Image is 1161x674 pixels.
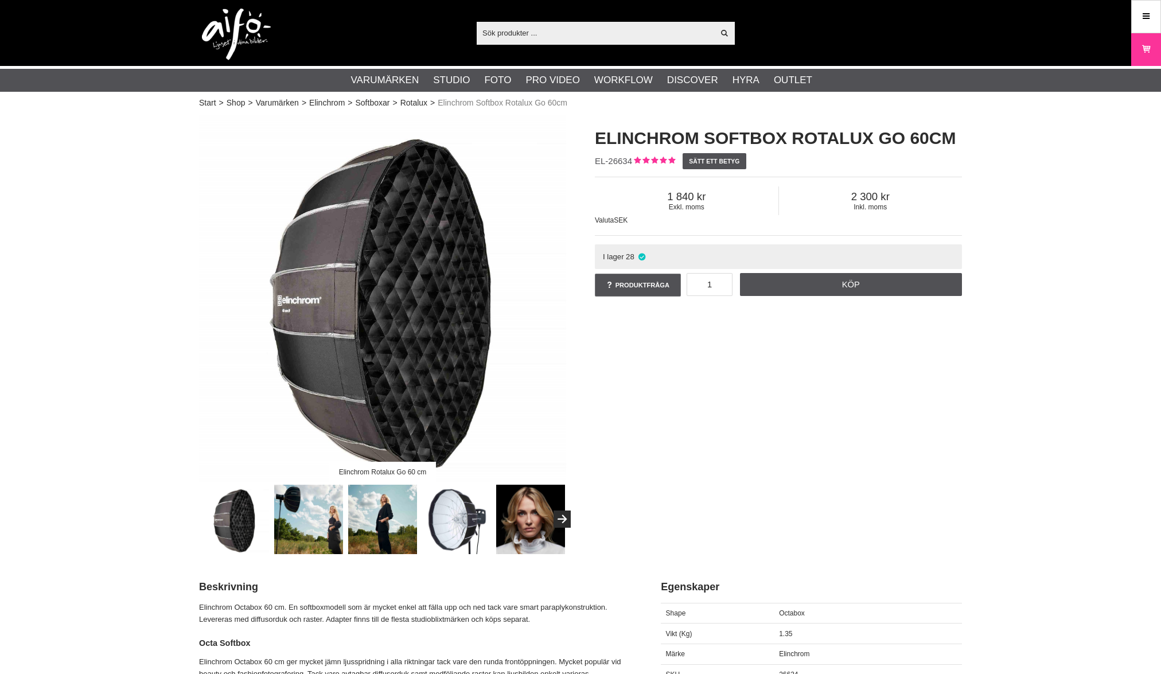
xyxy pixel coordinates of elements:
span: 1 840 [595,190,778,203]
img: Rotalux Go Octabox har vit insida [422,485,492,554]
a: Produktfråga [595,274,681,297]
div: Elinchrom Rotalux Go 60 cm [329,462,436,482]
h4: Octa Softbox [199,637,632,649]
input: Sök produkter ... [477,24,714,41]
img: Elinchrom [348,485,418,554]
span: Octabox [779,609,805,617]
span: SEK [614,216,628,224]
a: Sätt ett betyg [683,153,746,169]
a: Varumärken [256,97,299,109]
span: > [302,97,306,109]
img: logo.png [202,9,271,60]
a: Rotalux [400,97,427,109]
img: Elinchrom Rotalux Go 60 cm [274,485,344,554]
span: Elinchrom [779,650,809,658]
span: > [219,97,224,109]
a: Workflow [594,73,653,88]
a: Start [199,97,216,109]
a: Elinchrom [309,97,345,109]
a: Hyra [733,73,759,88]
span: > [430,97,435,109]
span: 2 300 [779,190,963,203]
img: Elinchrom Rotalux Go 60 cm [199,115,566,482]
span: > [248,97,252,109]
h2: Egenskaper [661,580,962,594]
span: > [348,97,352,109]
a: Köp [740,273,963,296]
h1: Elinchrom Softbox Rotalux Go 60cm [595,126,962,150]
span: Inkl. moms [779,203,963,211]
button: Next [554,511,571,528]
a: Varumärken [351,73,419,88]
span: EL-26634 [595,156,632,166]
span: Märke [666,650,685,658]
a: Studio [433,73,470,88]
span: 28 [626,252,634,261]
a: Outlet [774,73,812,88]
a: Shop [227,97,246,109]
i: I lager [637,252,647,261]
div: Kundbetyg: 5.00 [632,155,675,167]
a: Softboxar [356,97,390,109]
span: Vikt (Kg) [666,630,692,638]
span: Shape [666,609,686,617]
p: Elinchrom Octabox 60 cm. En softboxmodell som är mycket enkel att fälla upp och ned tack vare sma... [199,602,632,626]
a: Pro Video [525,73,579,88]
h2: Beskrivning [199,580,632,594]
a: Discover [667,73,718,88]
span: Elinchrom Softbox Rotalux Go 60cm [438,97,567,109]
span: 1.35 [779,630,792,638]
span: > [392,97,397,109]
img: Ratolux Go med raster som styr ljuset. inget ljus på bakgrund [496,485,566,554]
a: Foto [484,73,511,88]
img: Elinchrom Rotalux Go 60 cm [200,485,270,554]
span: Valuta [595,216,614,224]
span: I lager [603,252,624,261]
span: Exkl. moms [595,203,778,211]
